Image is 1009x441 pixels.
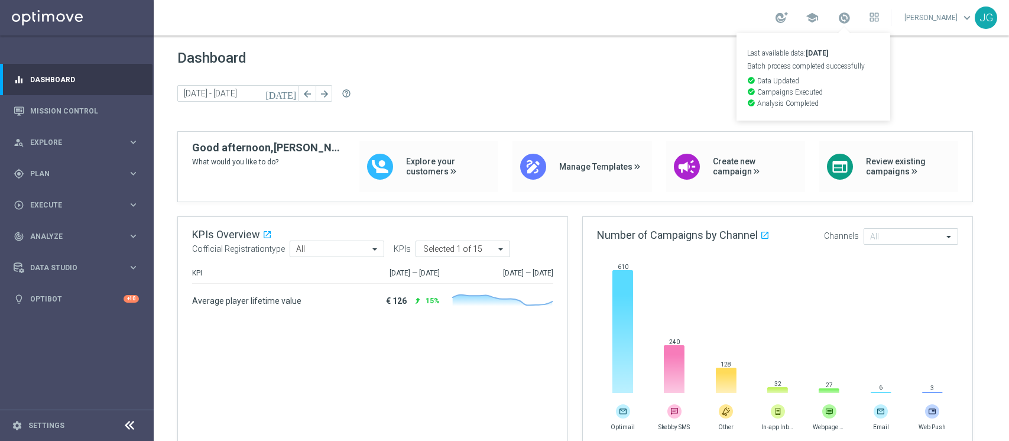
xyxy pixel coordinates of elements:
div: +10 [124,295,139,303]
a: Mission Control [30,95,139,127]
i: settings [12,420,22,431]
i: gps_fixed [14,168,24,179]
i: play_circle_outline [14,200,24,210]
i: keyboard_arrow_right [128,262,139,273]
span: Execute [30,202,128,209]
button: play_circle_outline Execute keyboard_arrow_right [13,200,139,210]
i: track_changes [14,231,24,242]
span: keyboard_arrow_down [961,11,974,24]
i: check_circle [747,76,755,85]
i: keyboard_arrow_right [128,231,139,242]
a: Settings [28,422,64,429]
div: Data Studio [14,262,128,273]
span: Plan [30,170,128,177]
button: gps_fixed Plan keyboard_arrow_right [13,169,139,179]
div: Optibot [14,283,139,314]
a: Dashboard [30,64,139,95]
span: Data Studio [30,264,128,271]
button: person_search Explore keyboard_arrow_right [13,138,139,147]
div: Dashboard [14,64,139,95]
div: Mission Control [14,95,139,127]
a: [PERSON_NAME]keyboard_arrow_down [903,9,975,27]
span: Analyze [30,233,128,240]
i: keyboard_arrow_right [128,137,139,148]
p: Data Updated [747,76,880,85]
a: Last available data:[DATE] Batch process completed successfully check_circle Data Updated check_c... [836,9,852,28]
div: JG [975,7,997,29]
i: keyboard_arrow_right [128,168,139,179]
div: Analyze [14,231,128,242]
div: Explore [14,137,128,148]
button: Data Studio keyboard_arrow_right [13,263,139,273]
button: Mission Control [13,106,139,116]
div: Execute [14,200,128,210]
span: Explore [30,139,128,146]
p: Batch process completed successfully [747,63,880,70]
strong: [DATE] [806,49,828,57]
i: keyboard_arrow_right [128,199,139,210]
button: lightbulb Optibot +10 [13,294,139,304]
button: track_changes Analyze keyboard_arrow_right [13,232,139,241]
p: Last available data: [747,50,880,57]
button: equalizer Dashboard [13,75,139,85]
i: person_search [14,137,24,148]
a: Optibot [30,283,124,314]
i: equalizer [14,74,24,85]
p: Analysis Completed [747,99,880,107]
div: Plan [14,168,128,179]
i: lightbulb [14,294,24,304]
span: school [806,11,819,24]
i: check_circle [747,87,755,96]
p: Campaigns Executed [747,87,880,96]
i: check_circle [747,99,755,107]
